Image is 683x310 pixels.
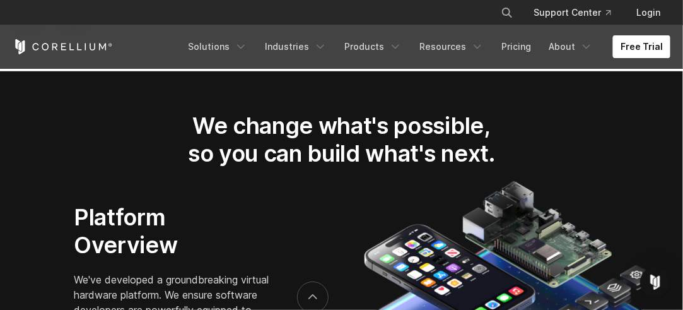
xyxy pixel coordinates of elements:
a: Free Trial [613,35,670,58]
div: Navigation Menu [180,35,670,58]
div: Navigation Menu [486,1,670,24]
a: Pricing [494,35,539,58]
a: Industries [257,35,334,58]
a: About [541,35,600,58]
a: Support Center [523,1,621,24]
button: Search [496,1,518,24]
div: Open Intercom Messenger [640,267,670,297]
h2: We change what's possible, so you can build what's next. [184,112,500,168]
a: Products [337,35,409,58]
h3: Platform Overview [74,203,272,259]
a: Solutions [180,35,255,58]
a: Login [626,1,670,24]
a: Corellium Home [13,39,113,54]
a: Resources [412,35,491,58]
